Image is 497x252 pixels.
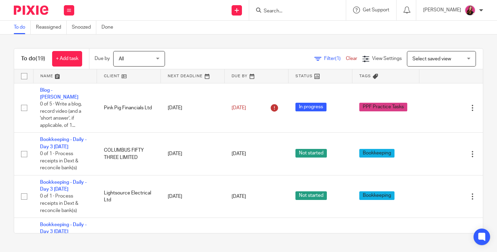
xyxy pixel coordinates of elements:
a: Blog - [PERSON_NAME] [40,88,78,100]
p: Due by [95,55,110,62]
span: Bookkeeping [359,191,394,200]
span: 0 of 1 · Process receipts in Dext & reconcile bank(s) [40,194,78,213]
p: [PERSON_NAME] [423,7,461,13]
span: 0 of 1 · Process receipts in Dext & reconcile bank(s) [40,151,78,170]
img: 21.png [465,5,476,16]
a: Done [101,21,118,34]
td: COLUMBUS FIFTY THREE LIMITED [97,133,161,175]
a: To do [14,21,31,34]
a: Reassigned [36,21,67,34]
span: In progress [295,103,327,111]
span: All [119,57,124,61]
td: Lightsource Electrical Ltd [97,175,161,218]
a: Clear [346,56,357,61]
span: 0 of 5 · Write a blog, record video (and a 'short answer', if applicable, of 1... [40,102,82,128]
h1: To do [21,55,45,62]
input: Search [263,8,325,14]
span: (1) [335,56,341,61]
img: Pixie [14,6,48,15]
span: [DATE] [232,105,246,110]
span: Bookkeeping [359,149,394,158]
span: View Settings [372,56,402,61]
a: Snoozed [72,21,96,34]
span: Filter [324,56,346,61]
a: Bookkeeping - Daily - Day 3 [DATE] [40,222,87,234]
td: Pink Pig Financials Ltd [97,83,161,133]
a: + Add task [52,51,82,67]
td: [DATE] [161,83,225,133]
a: Bookkeeping - Daily - Day 3 [DATE] [40,137,87,149]
span: [DATE] [232,152,246,157]
span: Not started [295,191,327,200]
span: [DATE] [232,194,246,199]
span: Select saved view [412,57,451,61]
span: PPF Practice Tasks [359,103,407,111]
span: Get Support [363,8,389,12]
td: [DATE] [161,133,225,175]
span: Not started [295,149,327,158]
span: Tags [359,74,371,78]
span: (19) [36,56,45,61]
a: Bookkeeping - Daily - Day 3 [DATE] [40,180,87,192]
td: [DATE] [161,175,225,218]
